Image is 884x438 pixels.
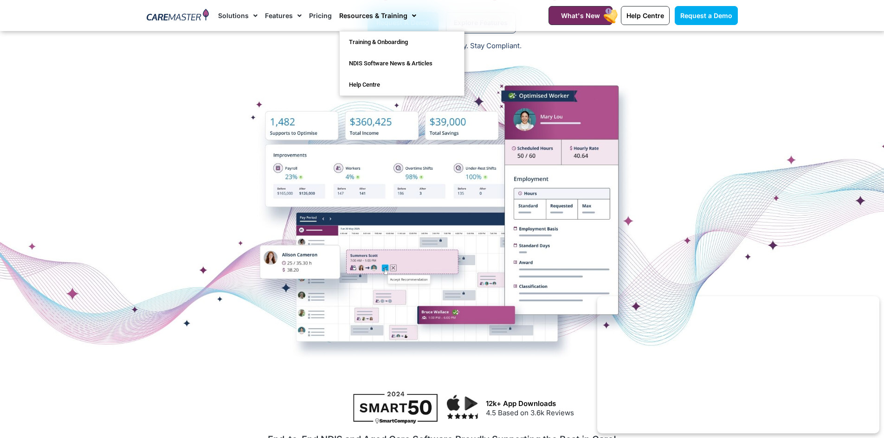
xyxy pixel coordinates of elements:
[621,6,670,25] a: Help Centre
[680,12,732,19] span: Request a Demo
[340,32,464,53] a: Training & Onboarding
[548,6,613,25] a: What's New
[561,12,600,19] span: What's New
[340,53,464,74] a: NDIS Software News & Articles
[6,41,878,51] p: Reduce Costs. Boost Efficiency. Stay Compliant.
[675,6,738,25] a: Request a Demo
[626,12,664,19] span: Help Centre
[597,296,879,433] iframe: Popup CTA
[340,74,464,95] a: Help Centre
[147,9,209,23] img: CareMaster Logo
[486,408,733,419] p: 4.5 Based on 3.6k Reviews
[339,31,465,96] ul: Resources & Training
[486,400,733,408] h3: 12k+ App Downloads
